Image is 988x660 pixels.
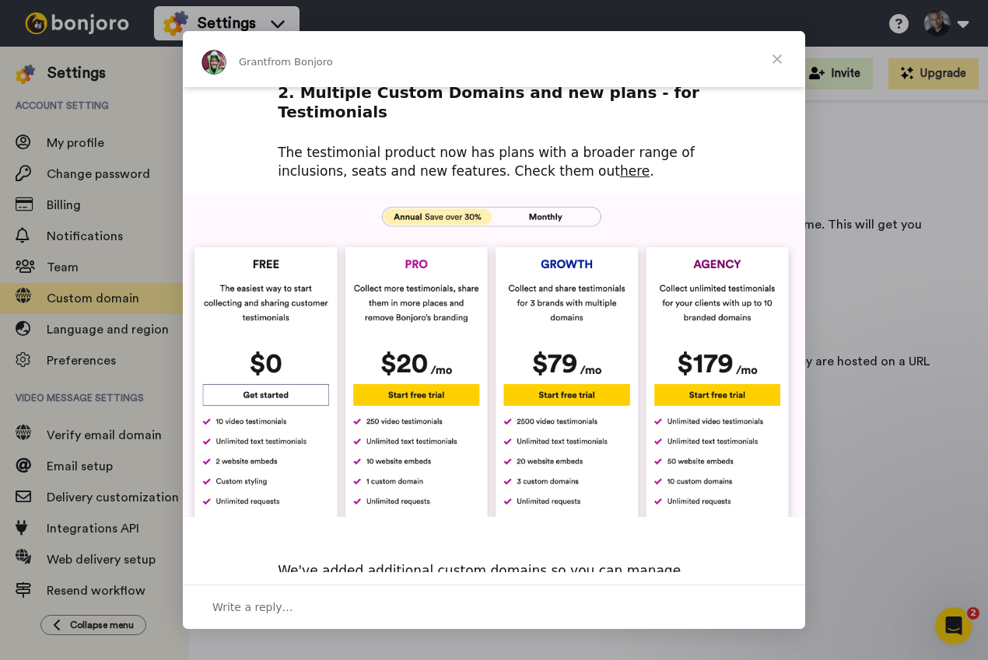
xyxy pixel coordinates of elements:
[239,56,268,68] span: Grant
[268,56,333,68] span: from Bonjoro
[749,31,805,87] span: Close
[212,597,293,617] span: Write a reply…
[183,585,805,629] div: Open conversation and reply
[278,82,710,131] h2: 2. Multiple Custom Domains and new plans - for Testimonials
[620,163,650,179] a: here
[278,144,710,181] div: The testimonial product now has plans with a broader range of inclusions, seats and new features....
[201,50,226,75] img: Profile image for Grant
